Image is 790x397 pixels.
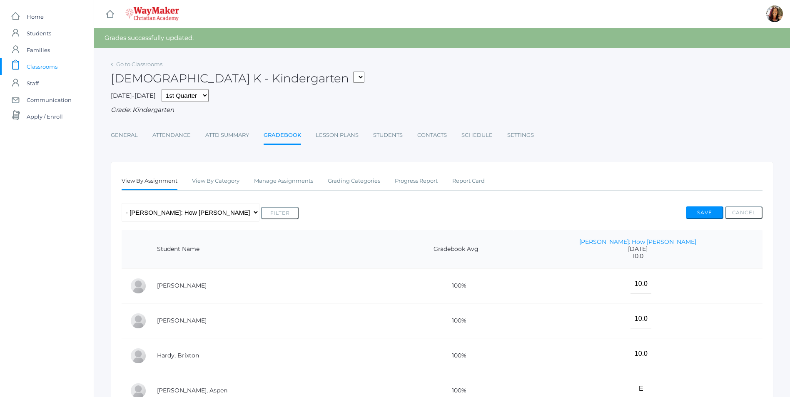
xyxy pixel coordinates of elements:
[157,352,199,359] a: Hardy, Brixton
[122,173,177,191] a: View By Assignment
[149,230,399,268] th: Student Name
[111,127,138,144] a: General
[261,207,299,219] button: Filter
[27,8,44,25] span: Home
[452,173,485,189] a: Report Card
[111,105,773,115] div: Grade: Kindergarten
[254,173,313,189] a: Manage Assignments
[192,173,239,189] a: View By Category
[316,127,359,144] a: Lesson Plans
[522,253,754,260] span: 10.0
[766,5,783,22] div: Gina Pecor
[399,230,513,268] th: Gradebook Avg
[157,317,207,324] a: [PERSON_NAME]
[111,92,156,99] span: [DATE]-[DATE]
[111,72,364,85] h2: [DEMOGRAPHIC_DATA] K - Kindergarten
[27,75,39,92] span: Staff
[205,127,249,144] a: Attd Summary
[373,127,403,144] a: Students
[27,42,50,58] span: Families
[116,61,162,67] a: Go to Classrooms
[686,206,723,219] button: Save
[130,278,147,294] div: Abby Backstrom
[328,173,380,189] a: Grading Categories
[27,25,51,42] span: Students
[264,127,301,145] a: Gradebook
[399,338,513,373] td: 100%
[157,387,227,394] a: [PERSON_NAME], Aspen
[94,28,790,48] div: Grades successfully updated.
[579,238,696,246] a: [PERSON_NAME]: How [PERSON_NAME]
[461,127,493,144] a: Schedule
[395,173,438,189] a: Progress Report
[125,7,179,21] img: 4_waymaker-logo-stack-white.png
[27,108,63,125] span: Apply / Enroll
[522,246,754,253] span: [DATE]
[399,268,513,303] td: 100%
[399,303,513,338] td: 100%
[507,127,534,144] a: Settings
[157,282,207,289] a: [PERSON_NAME]
[417,127,447,144] a: Contacts
[152,127,191,144] a: Attendance
[725,206,763,219] button: Cancel
[130,347,147,364] div: Brixton Hardy
[27,92,72,108] span: Communication
[27,58,57,75] span: Classrooms
[130,313,147,329] div: Nolan Gagen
